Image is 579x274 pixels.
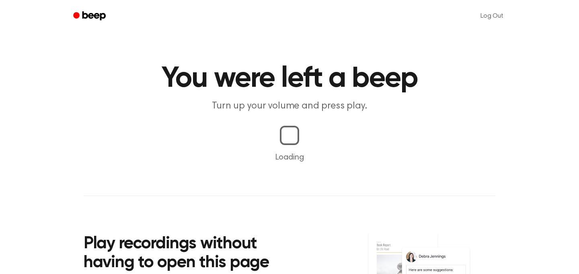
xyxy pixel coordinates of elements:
[84,64,495,93] h1: You were left a beep
[84,235,300,273] h2: Play recordings without having to open this page
[135,100,444,113] p: Turn up your volume and press play.
[10,151,569,164] p: Loading
[472,6,511,26] a: Log Out
[68,8,113,24] a: Beep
